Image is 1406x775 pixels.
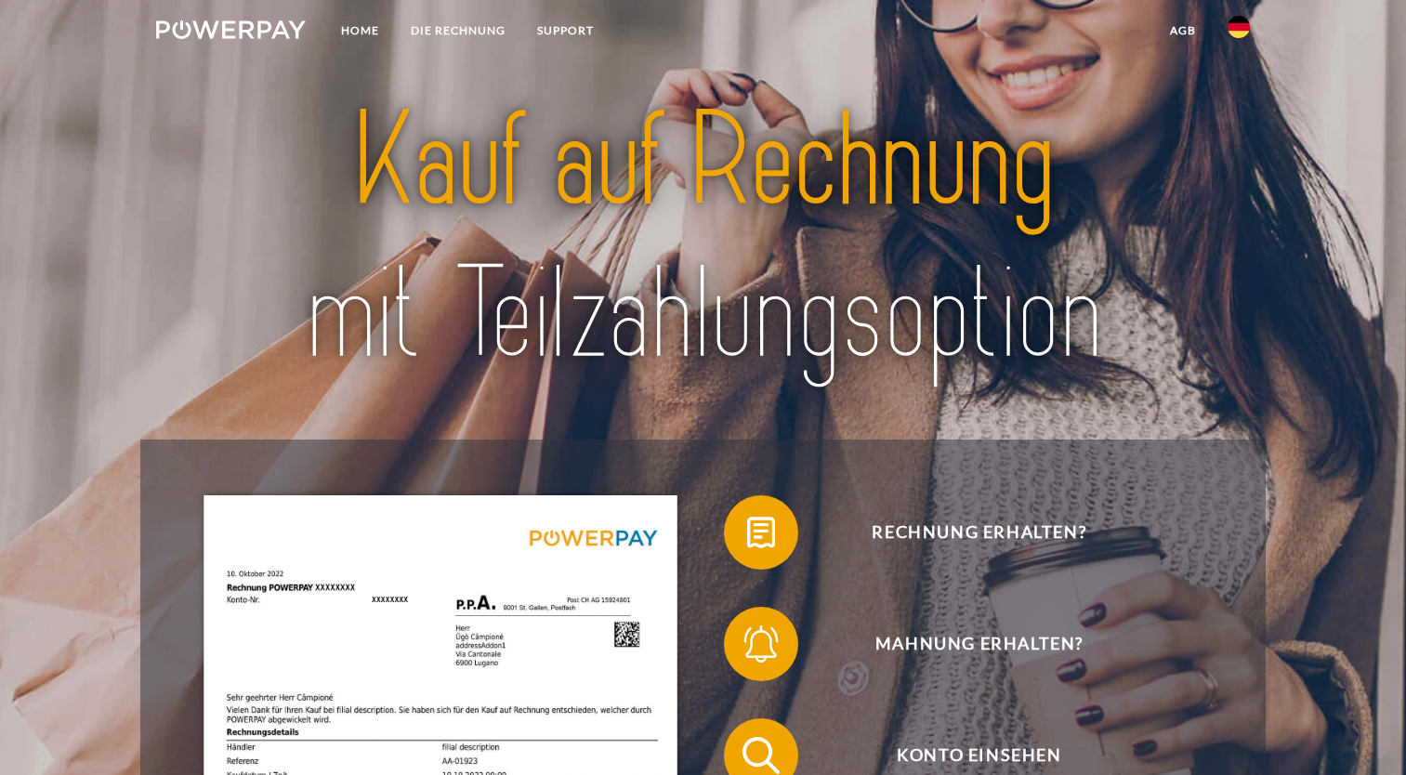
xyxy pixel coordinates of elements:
[156,20,306,39] img: logo-powerpay-white.svg
[724,495,1207,570] button: Rechnung erhalten?
[1332,701,1391,760] iframe: Schaltfläche zum Öffnen des Messaging-Fensters
[752,495,1207,570] span: Rechnung erhalten?
[395,14,521,47] a: DIE RECHNUNG
[752,607,1207,681] span: Mahnung erhalten?
[210,77,1196,399] img: title-powerpay_de.svg
[325,14,395,47] a: Home
[1228,16,1250,38] img: de
[1154,14,1212,47] a: agb
[738,509,784,556] img: qb_bill.svg
[724,607,1207,681] button: Mahnung erhalten?
[521,14,610,47] a: SUPPORT
[738,621,784,667] img: qb_bell.svg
